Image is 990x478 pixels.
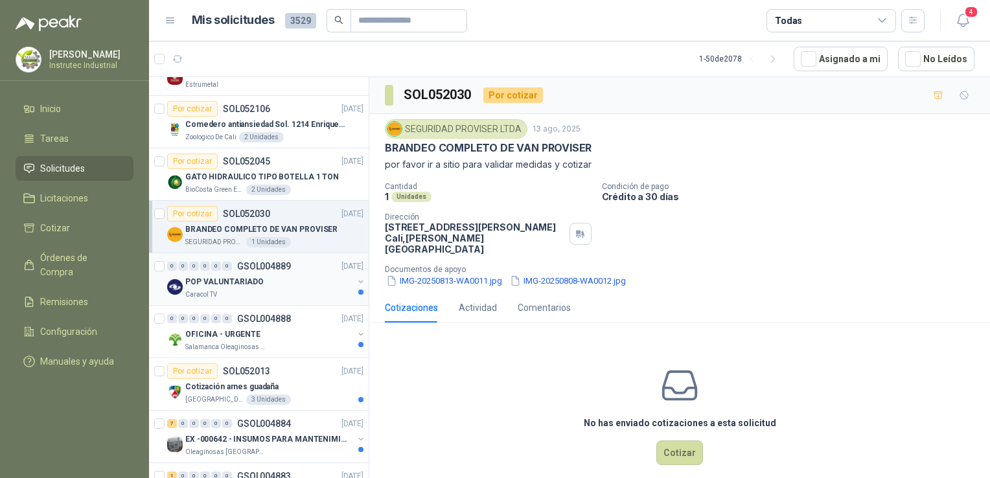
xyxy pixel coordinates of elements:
div: Por cotizar [167,154,218,169]
a: Por cotizarSOL052106[DATE] Company LogoComedero antiansiedad Sol. 1214 EnriquecimientoZoologico D... [149,96,369,148]
div: 0 [189,314,199,323]
p: BRANDEO COMPLETO DE VAN PROVISER [385,141,592,155]
p: Zoologico De Cali [185,132,236,142]
div: 0 [211,262,221,271]
p: GSOL004884 [237,419,291,428]
img: Company Logo [167,174,183,190]
p: POP VALUNTARIADO [185,276,264,288]
p: [DATE] [341,365,363,378]
div: 0 [222,314,232,323]
p: OFICINA - URGENTE [185,328,260,341]
p: SOL052030 [223,209,270,218]
div: Unidades [391,192,432,202]
img: Company Logo [16,47,41,72]
a: Por cotizarSOL052030[DATE] Company LogoBRANDEO COMPLETO DE VAN PROVISERSEGURIDAD PROVISER LTDA1 U... [149,201,369,253]
p: Caracol TV [185,290,217,300]
p: BioCosta Green Energy S.A.S [185,185,244,195]
div: 0 [200,419,210,428]
p: [DATE] [341,103,363,115]
span: search [334,16,343,25]
span: Manuales y ayuda [40,354,114,369]
p: [PERSON_NAME] [49,50,130,59]
div: 0 [178,314,188,323]
div: 0 [211,419,221,428]
p: Oleaginosas [GEOGRAPHIC_DATA][PERSON_NAME] [185,447,267,457]
h3: SOL052030 [404,85,473,105]
p: [DATE] [341,260,363,273]
a: Tareas [16,126,133,151]
div: 0 [222,262,232,271]
div: 0 [178,419,188,428]
div: Todas [775,14,802,28]
a: 7 0 0 0 0 0 GSOL004884[DATE] Company LogoEX -000642 - INSUMOS PARA MANTENIMIENTO PREVENTIVOOleagi... [167,416,366,457]
div: 0 [200,262,210,271]
h3: No has enviado cotizaciones a esta solicitud [584,416,776,430]
p: Condición de pago [602,182,985,191]
a: Por cotizarSOL052013[DATE] Company LogoCotización arnes guadaña[GEOGRAPHIC_DATA][PERSON_NAME]3 Un... [149,358,369,411]
div: SEGURIDAD PROVISER LTDA [385,119,527,139]
span: Inicio [40,102,61,116]
h1: Mis solicitudes [192,11,275,30]
div: Por cotizar [167,101,218,117]
div: Por cotizar [167,363,218,379]
button: Cotizar [656,440,703,465]
button: IMG-20250813-WA0011.jpg [385,274,503,288]
img: Company Logo [167,332,183,347]
button: No Leídos [898,47,974,71]
p: [STREET_ADDRESS][PERSON_NAME] Cali , [PERSON_NAME][GEOGRAPHIC_DATA] [385,222,564,255]
p: Documentos de apoyo [385,265,985,274]
a: Cotizar [16,216,133,240]
img: Company Logo [387,122,402,136]
button: Asignado a mi [794,47,888,71]
div: Actividad [459,301,497,315]
p: 13 ago, 2025 [533,123,581,135]
div: 7 [167,419,177,428]
div: 0 [167,314,177,323]
p: GSOL004888 [237,314,291,323]
button: 4 [951,9,974,32]
a: Manuales y ayuda [16,349,133,374]
div: 0 [167,262,177,271]
div: 2 Unidades [239,132,284,142]
span: Cotizar [40,221,70,235]
span: 4 [964,6,978,18]
span: 3529 [285,13,316,28]
a: Solicitudes [16,156,133,181]
div: 1 Unidades [246,237,291,247]
span: Configuración [40,324,97,339]
img: Company Logo [167,384,183,400]
button: IMG-20250808-WA0012.jpg [509,274,627,288]
a: Órdenes de Compra [16,245,133,284]
div: Cotizaciones [385,301,438,315]
p: Estrumetal [185,80,218,90]
p: SOL052106 [223,104,270,113]
img: Company Logo [167,279,183,295]
p: [DATE] [341,155,363,168]
a: Remisiones [16,290,133,314]
p: GATO HIDRAULICO TIPO BOTELLA 1 TON [185,171,339,183]
p: GSOL004889 [237,262,291,271]
p: EX -000642 - INSUMOS PARA MANTENIMIENTO PREVENTIVO [185,433,347,446]
p: Comedero antiansiedad Sol. 1214 Enriquecimiento [185,119,347,131]
div: 0 [200,314,210,323]
div: Comentarios [518,301,571,315]
p: SOL052013 [223,367,270,376]
p: SEGURIDAD PROVISER LTDA [185,237,244,247]
img: Company Logo [167,122,183,137]
p: 1 [385,191,389,202]
img: Company Logo [167,437,183,452]
p: [DATE] [341,313,363,325]
div: Por cotizar [483,87,543,103]
p: por favor ir a sitio para validar medidas y cotizar [385,157,974,172]
div: 0 [211,314,221,323]
div: 0 [189,419,199,428]
p: [DATE] [341,208,363,220]
img: Company Logo [167,227,183,242]
p: [DATE] [341,418,363,430]
div: 1 - 50 de 2078 [699,49,783,69]
span: Órdenes de Compra [40,251,121,279]
a: Inicio [16,97,133,121]
div: 3 Unidades [246,394,291,405]
a: Configuración [16,319,133,344]
p: Cotización arnes guadaña [185,381,279,393]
